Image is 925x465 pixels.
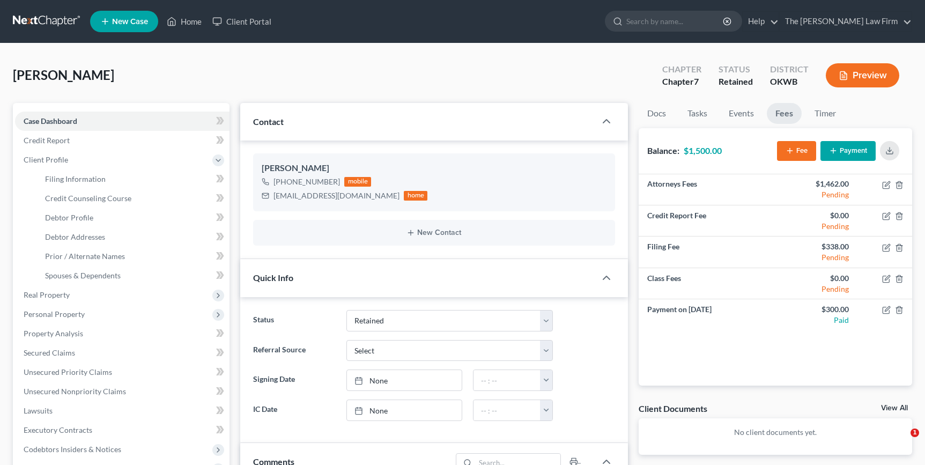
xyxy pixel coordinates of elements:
span: Debtor Addresses [45,232,105,241]
span: 7 [694,76,699,86]
a: Tasks [679,103,716,124]
div: District [770,63,809,76]
label: Referral Source [248,340,341,361]
span: Debtor Profile [45,213,93,222]
span: Contact [253,116,284,127]
div: $0.00 [784,210,849,221]
div: Retained [719,76,753,88]
div: $338.00 [784,241,849,252]
input: -- : -- [473,400,541,420]
a: Client Portal [207,12,277,31]
span: Property Analysis [24,329,83,338]
div: Pending [784,284,849,294]
div: Pending [784,252,849,263]
div: Paid [784,315,849,326]
div: [PHONE_NUMBER] [273,176,340,187]
iframe: Intercom live chat [889,429,914,454]
a: Prior / Alternate Names [36,247,230,266]
div: [EMAIL_ADDRESS][DOMAIN_NAME] [273,190,399,201]
div: [PERSON_NAME] [262,162,606,175]
a: Secured Claims [15,343,230,363]
div: Chapter [662,76,701,88]
label: IC Date [248,400,341,421]
span: Codebtors Insiders & Notices [24,445,121,454]
span: Executory Contracts [24,425,92,434]
span: Secured Claims [24,348,75,357]
div: Pending [784,189,849,200]
span: Spouses & Dependents [45,271,121,280]
input: -- : -- [473,370,541,390]
a: Credit Report [15,131,230,150]
div: mobile [344,177,371,187]
a: Docs [639,103,675,124]
span: Real Property [24,290,70,299]
a: Property Analysis [15,324,230,343]
span: Unsecured Priority Claims [24,367,112,377]
a: Lawsuits [15,401,230,420]
div: home [404,191,427,201]
a: Fees [767,103,802,124]
div: Pending [784,221,849,232]
span: Case Dashboard [24,116,77,126]
a: Credit Counseling Course [36,189,230,208]
a: Unsecured Priority Claims [15,363,230,382]
div: $0.00 [784,273,849,284]
a: None [347,400,462,420]
span: Client Profile [24,155,68,164]
span: Personal Property [24,309,85,319]
div: Client Documents [639,403,707,414]
span: Credit Report [24,136,70,145]
span: Lawsuits [24,406,53,415]
button: Payment [820,141,876,161]
a: The [PERSON_NAME] Law Firm [780,12,912,31]
td: Payment on [DATE] [639,299,775,330]
button: Fee [777,141,816,161]
td: Credit Report Fee [639,205,775,237]
span: Prior / Alternate Names [45,252,125,261]
td: Class Fees [639,268,775,299]
div: Status [719,63,753,76]
a: None [347,370,462,390]
span: Unsecured Nonpriority Claims [24,387,126,396]
p: No client documents yet. [647,427,904,438]
input: Search by name... [626,11,724,31]
label: Status [248,310,341,331]
a: Home [161,12,207,31]
a: Case Dashboard [15,112,230,131]
div: OKWB [770,76,809,88]
label: Signing Date [248,370,341,391]
a: Events [720,103,763,124]
a: Help [743,12,779,31]
td: Attorneys Fees [639,174,775,205]
span: New Case [112,18,148,26]
span: Credit Counseling Course [45,194,131,203]
a: View All [881,404,908,412]
button: Preview [826,63,899,87]
a: Timer [806,103,845,124]
button: New Contact [262,228,606,237]
span: 1 [911,429,919,437]
td: Filing Fee [639,237,775,268]
span: Quick Info [253,272,293,283]
a: Executory Contracts [15,420,230,440]
a: Filing Information [36,169,230,189]
a: Unsecured Nonpriority Claims [15,382,230,401]
div: Chapter [662,63,701,76]
div: $1,462.00 [784,179,849,189]
a: Spouses & Dependents [36,266,230,285]
span: [PERSON_NAME] [13,67,114,83]
strong: Balance: [647,145,679,156]
div: $300.00 [784,304,849,315]
a: Debtor Addresses [36,227,230,247]
a: Debtor Profile [36,208,230,227]
strong: $1,500.00 [684,145,722,156]
span: Filing Information [45,174,106,183]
